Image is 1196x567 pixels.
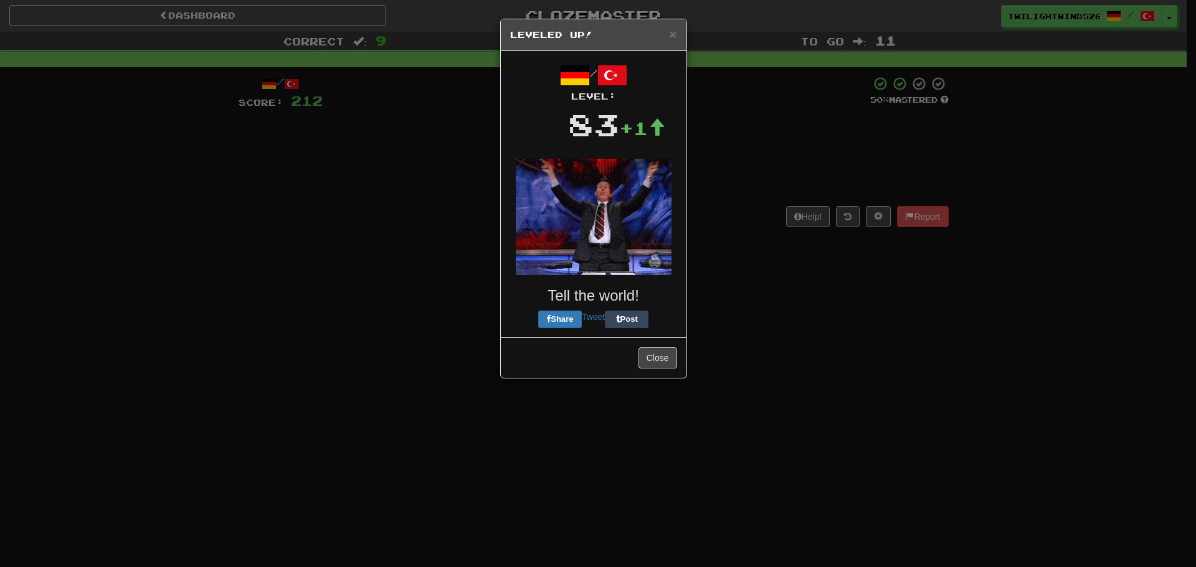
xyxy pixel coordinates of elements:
button: Close [638,347,677,368]
button: Share [538,311,582,328]
button: Close [669,27,676,40]
h5: Leveled Up! [510,29,677,41]
div: +1 [619,116,665,141]
span: × [669,27,676,41]
a: Tweet [582,312,605,322]
h3: Tell the world! [510,288,677,304]
div: Level: [510,90,677,103]
div: 83 [568,103,619,146]
img: colbert-2-be1bfdc20e1ad268952deef278b8706a84000d88b3e313df47e9efb4a1bfc052.gif [516,159,672,275]
button: Post [605,311,648,328]
div: / [510,60,677,103]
